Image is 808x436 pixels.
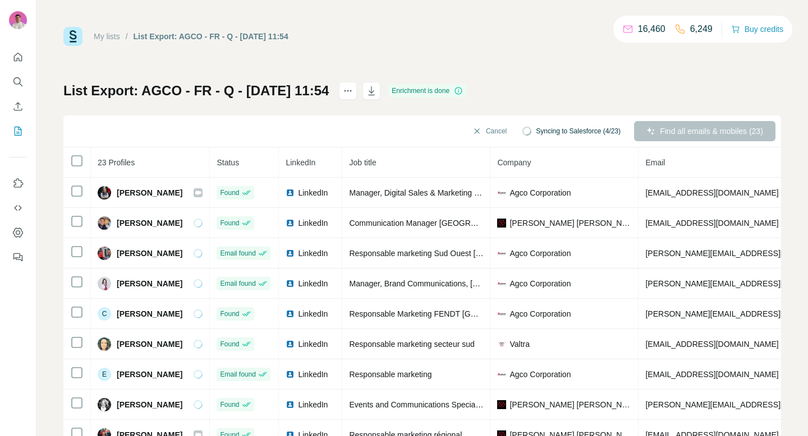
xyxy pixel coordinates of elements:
img: LinkedIn logo [286,219,295,228]
span: LinkedIn [298,187,328,198]
button: My lists [9,121,27,141]
li: / [126,31,128,42]
span: Status [217,158,239,167]
button: Use Surfe on LinkedIn [9,173,27,193]
span: [PERSON_NAME] [117,278,182,289]
span: Found [220,339,239,349]
span: Email found [220,279,255,289]
span: LinkedIn [298,217,328,229]
span: Company [497,158,531,167]
img: Avatar [98,337,111,351]
span: [EMAIL_ADDRESS][DOMAIN_NAME] [645,188,778,197]
span: Responsable Marketing FENDT [GEOGRAPHIC_DATA] [349,309,544,318]
img: Avatar [9,11,27,29]
span: [EMAIL_ADDRESS][DOMAIN_NAME] [645,370,778,379]
span: [PERSON_NAME] [PERSON_NAME] [509,217,631,229]
span: Found [220,400,239,410]
span: [EMAIL_ADDRESS][DOMAIN_NAME] [645,219,778,228]
span: Email found [220,369,255,379]
div: E [98,368,111,381]
h1: List Export: AGCO - FR - Q - [DATE] 11:54 [63,82,329,100]
img: company-logo [497,370,506,379]
img: company-logo [497,400,506,409]
a: My lists [94,32,120,41]
span: [PERSON_NAME] [117,338,182,350]
button: Enrich CSV [9,96,27,117]
img: LinkedIn logo [286,249,295,258]
span: Agco Corporation [509,369,571,380]
span: LinkedIn [298,338,328,350]
img: company-logo [497,340,506,349]
span: Found [220,188,239,198]
img: LinkedIn logo [286,340,295,349]
span: [PERSON_NAME] [117,399,182,410]
div: Enrichment is done [388,84,466,98]
img: Avatar [98,216,111,230]
button: Feedback [9,247,27,267]
span: Agco Corporation [509,308,571,319]
span: Email [645,158,665,167]
button: Buy credits [731,21,783,37]
img: Surfe Logo [63,27,82,46]
span: Events and Communications Specialist [349,400,485,409]
span: [PERSON_NAME] [117,187,182,198]
button: Dashboard [9,222,27,243]
p: 16,460 [638,22,665,36]
span: LinkedIn [298,369,328,380]
img: company-logo [497,219,506,228]
img: LinkedIn logo [286,309,295,318]
span: Communication Manager [GEOGRAPHIC_DATA] & [GEOGRAPHIC_DATA] [349,219,612,228]
span: [PERSON_NAME] [117,308,182,319]
span: Responsable marketing Sud Ouest [PERSON_NAME] [PERSON_NAME] [349,249,604,258]
img: Avatar [98,247,111,260]
span: [PERSON_NAME] [PERSON_NAME] [509,399,631,410]
span: Found [220,218,239,228]
div: List Export: AGCO - FR - Q - [DATE] 11:54 [134,31,288,42]
span: Syncing to Salesforce (4/23) [536,126,621,136]
span: Manager, Brand Communications, [PERSON_NAME] [PERSON_NAME] EME [349,279,621,288]
span: Responsable marketing secteur sud [349,340,474,349]
img: company-logo [497,309,506,318]
span: Responsable marketing [349,370,431,379]
button: Use Surfe API [9,198,27,218]
span: Email found [220,248,255,258]
span: Valtra [509,338,530,350]
span: LinkedIn [298,308,328,319]
span: [PERSON_NAME] [117,248,182,259]
span: Found [220,309,239,319]
button: Cancel [465,121,515,141]
span: [EMAIL_ADDRESS][DOMAIN_NAME] [645,340,778,349]
span: Agco Corporation [509,187,571,198]
button: Search [9,72,27,92]
span: LinkedIn [298,399,328,410]
img: LinkedIn logo [286,279,295,288]
img: company-logo [497,249,506,258]
span: [PERSON_NAME] [117,217,182,229]
span: LinkedIn [286,158,315,167]
img: LinkedIn logo [286,370,295,379]
span: LinkedIn [298,248,328,259]
img: Avatar [98,398,111,411]
img: Avatar [98,186,111,200]
p: 6,249 [690,22,713,36]
span: Agco Corporation [509,278,571,289]
button: Quick start [9,47,27,67]
span: Job title [349,158,376,167]
span: LinkedIn [298,278,328,289]
img: LinkedIn logo [286,400,295,409]
img: company-logo [497,188,506,197]
img: LinkedIn logo [286,188,295,197]
button: actions [339,82,357,100]
span: [PERSON_NAME] [117,369,182,380]
img: Avatar [98,277,111,290]
span: 23 Profiles [98,158,135,167]
img: company-logo [497,279,506,288]
div: C [98,307,111,321]
span: Agco Corporation [509,248,571,259]
span: Manager, Digital Sales & Marketing Solutions, MF EME [349,188,541,197]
